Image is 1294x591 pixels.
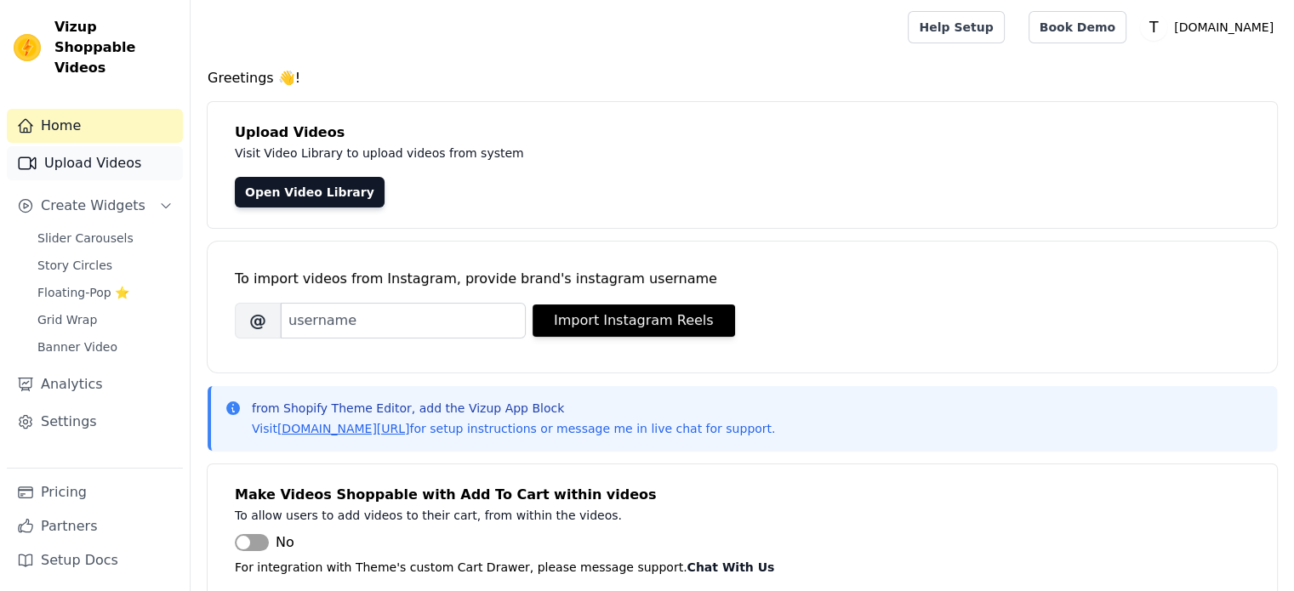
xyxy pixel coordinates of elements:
span: Create Widgets [41,196,145,216]
a: Partners [7,509,183,543]
div: To import videos from Instagram, provide brand's instagram username [235,269,1250,289]
a: Story Circles [27,253,183,277]
span: @ [235,303,281,338]
input: username [281,303,526,338]
a: Help Setup [908,11,1004,43]
img: Vizup [14,34,41,61]
a: Book Demo [1029,11,1126,43]
a: Slider Carousels [27,226,183,250]
text: T [1149,19,1159,36]
p: Visit for setup instructions or message me in live chat for support. [252,420,775,437]
button: Chat With Us [687,557,775,577]
span: No [276,532,294,553]
a: Settings [7,405,183,439]
p: [DOMAIN_NAME] [1167,12,1280,43]
span: Slider Carousels [37,230,134,247]
button: Import Instagram Reels [533,304,735,337]
h4: Upload Videos [235,122,1250,143]
p: For integration with Theme's custom Cart Drawer, please message support. [235,557,1250,577]
p: from Shopify Theme Editor, add the Vizup App Block [252,400,775,417]
a: Banner Video [27,335,183,359]
span: Story Circles [37,257,112,274]
span: Grid Wrap [37,311,97,328]
span: Vizup Shoppable Videos [54,17,176,78]
a: Floating-Pop ⭐ [27,281,183,304]
h4: Make Videos Shoppable with Add To Cart within videos [235,485,1250,505]
h4: Greetings 👋! [208,68,1277,88]
a: Pricing [7,475,183,509]
button: T [DOMAIN_NAME] [1140,12,1280,43]
span: Banner Video [37,338,117,355]
button: No [235,532,294,553]
p: To allow users to add videos to their cart, from within the videos. [235,505,997,526]
a: Open Video Library [235,177,385,207]
button: Create Widgets [7,189,183,223]
span: Floating-Pop ⭐ [37,284,129,301]
a: Setup Docs [7,543,183,577]
a: Upload Videos [7,146,183,180]
a: Home [7,109,183,143]
p: Visit Video Library to upload videos from system [235,143,997,163]
a: [DOMAIN_NAME][URL] [277,422,410,435]
a: Analytics [7,367,183,401]
a: Grid Wrap [27,308,183,332]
